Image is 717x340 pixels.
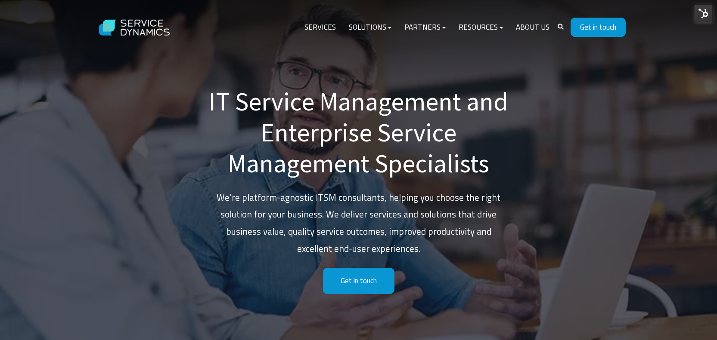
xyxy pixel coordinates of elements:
div: Navigation Menu [298,17,556,38]
img: Service Dynamics Logo - White [92,11,178,44]
a: About Us [509,17,556,38]
a: Get in touch [571,18,626,37]
a: Services [298,17,342,38]
a: Resources [452,17,509,38]
img: HubSpot Tools Menu Toggle [695,4,713,22]
p: We’re platform-agnostic ITSM consultants, helping you choose the right solution for your business... [208,189,509,258]
a: Solutions [342,17,398,38]
a: Partners [398,17,452,38]
h1: IT Service Management and Enterprise Service Management Specialists [208,86,509,179]
a: Get in touch [323,268,394,294]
